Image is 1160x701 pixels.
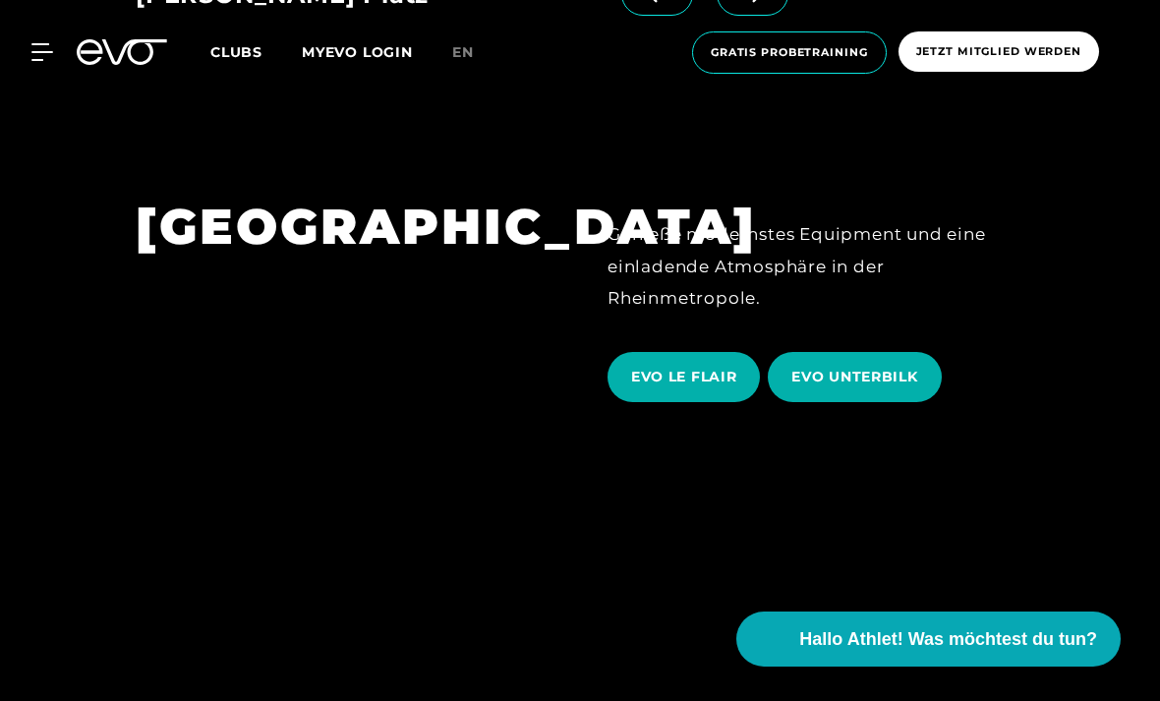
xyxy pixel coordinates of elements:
span: en [452,43,474,61]
a: Jetzt Mitglied werden [893,31,1105,74]
a: Clubs [210,42,302,61]
a: en [452,41,497,64]
h1: [GEOGRAPHIC_DATA] [136,195,552,259]
a: Gratis Probetraining [686,31,893,74]
span: EVO UNTERBILK [791,367,917,387]
a: MYEVO LOGIN [302,43,413,61]
span: EVO LE FLAIR [631,367,736,387]
a: EVO UNTERBILK [768,337,949,417]
span: Gratis Probetraining [711,44,868,61]
span: Clubs [210,43,262,61]
span: Jetzt Mitglied werden [916,43,1081,60]
div: Genieße modernstes Equipment und eine einladende Atmosphäre in der Rheinmetropole. [608,218,1024,314]
button: Hallo Athlet! Was möchtest du tun? [736,612,1121,667]
a: EVO LE FLAIR [608,337,768,417]
span: Hallo Athlet! Was möchtest du tun? [799,626,1097,653]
